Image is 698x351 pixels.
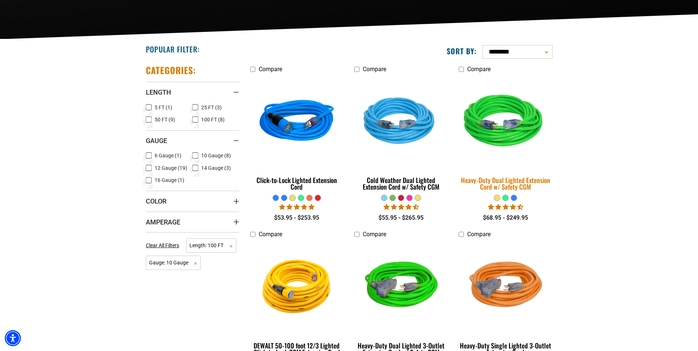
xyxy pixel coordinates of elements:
[146,191,239,211] summary: Color
[447,46,477,56] label: Sort by:
[155,105,172,110] span: 5 FT (1)
[459,213,552,222] div: $68.95 - $249.95
[201,105,222,110] span: 25 FT (3)
[467,66,491,73] span: Compare
[146,242,182,249] a: Clear All Filters
[459,76,552,194] a: green Heavy-Duty Dual Lighted Extension Cord w/ Safety CGM
[201,153,231,158] span: 10 Gauge (8)
[146,130,239,151] summary: Gauge
[155,117,175,122] span: 50 FT (9)
[354,76,448,194] a: Light Blue Cold Weather Dual Lighted Extension Cord w/ Safety CGM
[363,231,386,238] span: Compare
[251,80,343,164] img: blue
[146,82,239,102] summary: Length
[354,213,448,222] div: $55.95 - $265.95
[146,88,171,96] span: Length
[454,75,557,169] img: green
[146,44,200,54] h2: Popular Filter:
[259,231,282,238] span: Compare
[146,136,167,145] span: Gauge
[250,76,344,194] a: blue Click-to-Lock Lighted Extension Cord
[146,65,196,76] h2: Categories:
[155,178,184,183] span: 16 Gauge (1)
[146,242,179,248] span: Clear All Filters
[259,66,282,73] span: Compare
[146,212,239,232] summary: Amperage
[201,117,225,122] span: 100 FT (8)
[186,242,236,249] a: Length: 100 FT
[186,238,236,253] span: Length: 100 FT
[146,256,201,270] span: Gauge: 10 Gauge
[355,80,447,164] img: Light Blue
[459,245,552,329] img: orange
[279,204,314,211] span: 4.87 stars
[155,165,187,171] span: 12 Gauge (19)
[5,330,21,346] div: Accessibility Menu
[488,204,523,211] span: 4.64 stars
[354,177,448,190] div: Cold Weather Dual Lighted Extension Cord w/ Safety CGM
[467,231,491,238] span: Compare
[384,204,419,211] span: 4.62 stars
[146,218,180,226] span: Amperage
[250,213,344,222] div: $53.95 - $253.95
[459,177,552,190] div: Heavy-Duty Dual Lighted Extension Cord w/ Safety CGM
[146,259,201,266] a: Gauge: 10 Gauge
[201,165,231,171] span: 14 Gauge (3)
[363,66,386,73] span: Compare
[146,197,166,205] span: Color
[155,153,181,158] span: 6 Gauge (1)
[355,245,447,329] img: neon green
[250,177,344,190] div: Click-to-Lock Lighted Extension Cord
[251,245,343,329] img: A coiled yellow extension cord with a plug and connector at each end, designed for outdoor use.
